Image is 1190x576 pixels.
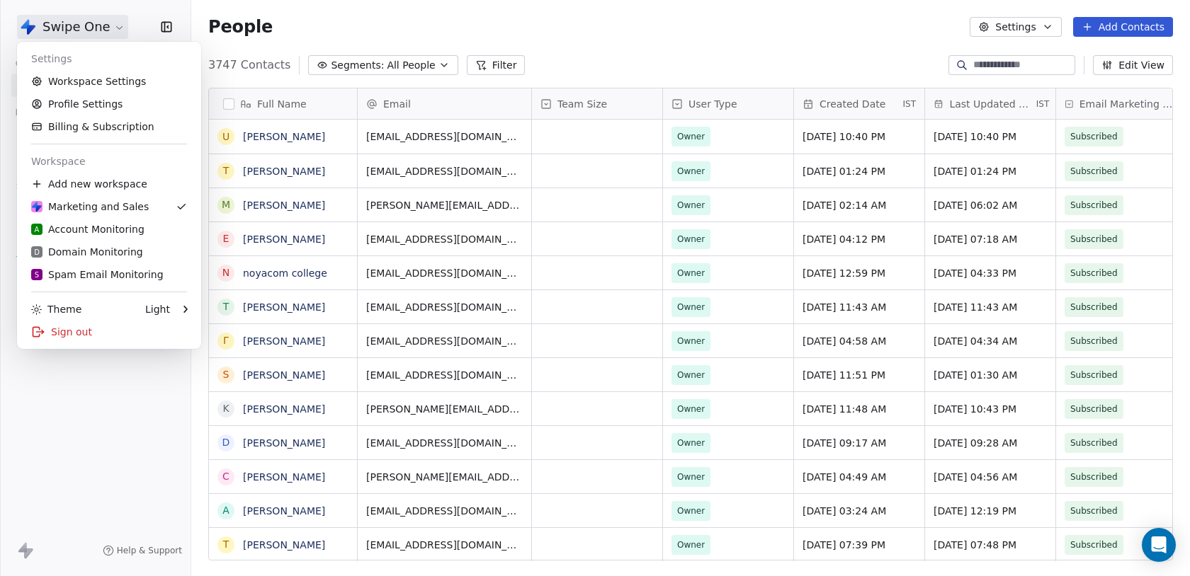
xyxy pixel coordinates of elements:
[23,173,195,195] div: Add new workspace
[31,201,42,212] img: Swipe%20One%20Logo%201-1.svg
[31,302,81,316] div: Theme
[31,200,149,214] div: Marketing and Sales
[31,267,164,282] div: Spam Email Monitoring
[35,224,40,235] span: A
[145,302,170,316] div: Light
[23,70,195,93] a: Workspace Settings
[35,270,39,280] span: S
[31,245,143,259] div: Domain Monitoring
[23,115,195,138] a: Billing & Subscription
[34,247,40,258] span: D
[23,321,195,343] div: Sign out
[23,150,195,173] div: Workspace
[23,47,195,70] div: Settings
[23,93,195,115] a: Profile Settings
[31,222,144,236] div: Account Monitoring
